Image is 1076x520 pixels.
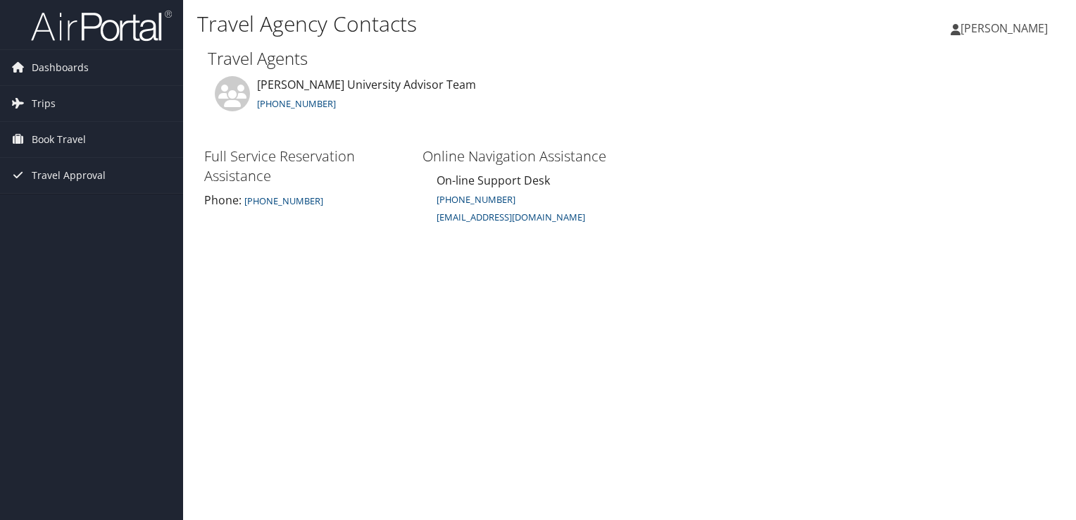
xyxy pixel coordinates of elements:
[257,97,336,110] a: [PHONE_NUMBER]
[32,86,56,121] span: Trips
[204,147,408,186] h3: Full Service Reservation Assistance
[208,47,1051,70] h2: Travel Agents
[257,77,476,92] span: [PERSON_NAME] University Advisor Team
[423,147,627,166] h3: Online Navigation Assistance
[32,122,86,157] span: Book Travel
[244,194,323,207] small: [PHONE_NUMBER]
[437,173,550,188] span: On-line Support Desk
[951,7,1062,49] a: [PERSON_NAME]
[437,193,515,206] a: [PHONE_NUMBER]
[204,192,408,209] div: Phone:
[437,209,585,224] a: [EMAIL_ADDRESS][DOMAIN_NAME]
[32,158,106,193] span: Travel Approval
[242,192,323,208] a: [PHONE_NUMBER]
[32,50,89,85] span: Dashboards
[197,9,774,39] h1: Travel Agency Contacts
[961,20,1048,36] span: [PERSON_NAME]
[31,9,172,42] img: airportal-logo.png
[437,211,585,223] small: [EMAIL_ADDRESS][DOMAIN_NAME]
